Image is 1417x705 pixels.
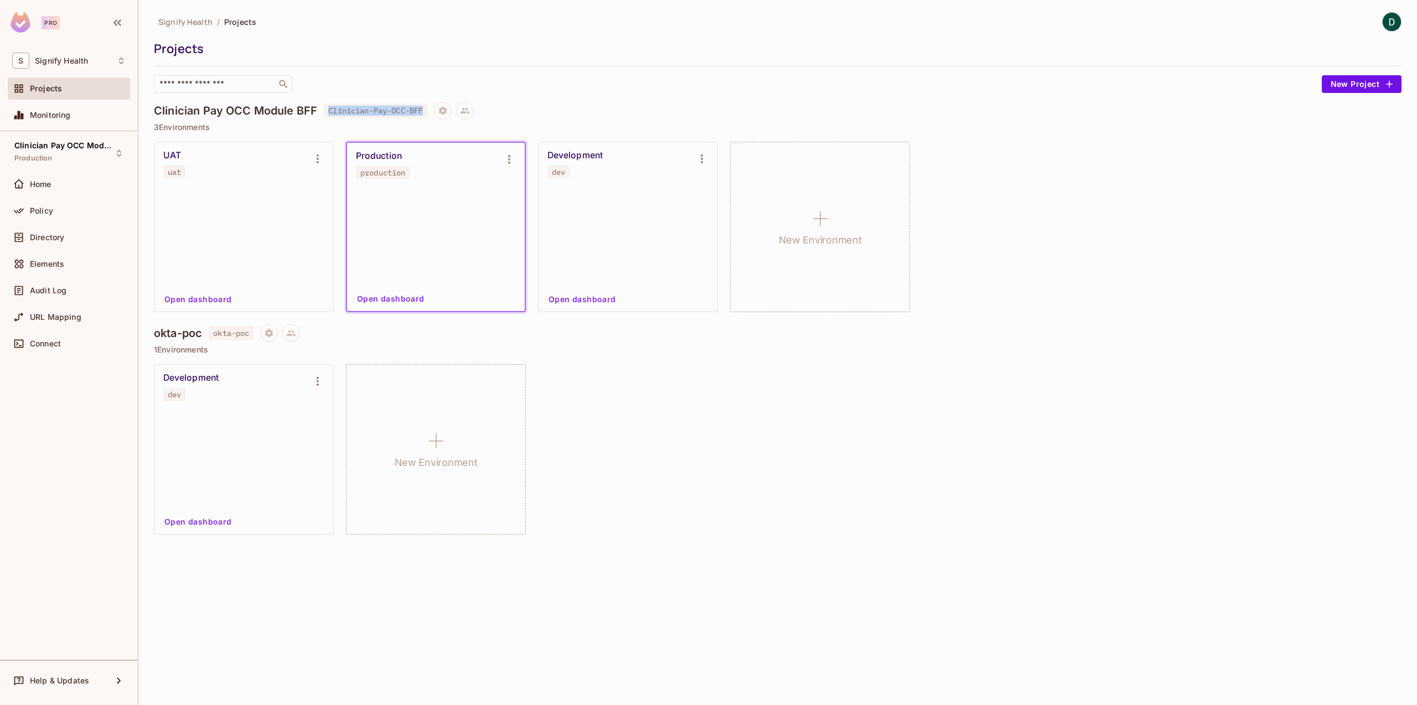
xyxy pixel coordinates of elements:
[547,150,603,161] div: Development
[30,286,66,295] span: Audit Log
[224,17,256,27] span: Projects
[160,291,236,308] button: Open dashboard
[14,141,114,150] span: Clinician Pay OCC Module BFF
[544,291,620,308] button: Open dashboard
[30,676,89,685] span: Help & Updates
[30,233,64,242] span: Directory
[1383,13,1401,31] img: Dylan Gillespie
[35,56,88,65] span: Workspace: Signify Health
[356,151,402,162] div: Production
[552,168,565,177] div: dev
[353,290,429,308] button: Open dashboard
[30,180,51,189] span: Home
[163,150,181,161] div: UAT
[154,40,1396,57] div: Projects
[1322,75,1402,93] button: New Project
[12,53,29,69] span: S
[30,260,64,268] span: Elements
[360,168,405,177] div: production
[307,370,329,392] button: Environment settings
[160,513,236,531] button: Open dashboard
[42,16,60,29] div: Pro
[209,326,254,340] span: okta-poc
[154,326,202,340] h4: okta-poc
[217,17,220,27] li: /
[498,148,520,170] button: Environment settings
[30,84,62,93] span: Projects
[30,111,71,120] span: Monitoring
[324,103,427,118] span: Clinician-Pay-OCC-BFF
[260,330,278,340] span: Project settings
[779,232,862,248] h1: New Environment
[163,372,219,383] div: Development
[30,206,53,215] span: Policy
[14,154,53,163] span: Production
[168,168,181,177] div: uat
[11,12,30,33] img: SReyMgAAAABJRU5ErkJggg==
[395,454,478,471] h1: New Environment
[307,148,329,170] button: Environment settings
[154,104,317,117] h4: Clinician Pay OCC Module BFF
[434,107,452,118] span: Project settings
[168,390,181,399] div: dev
[30,339,61,348] span: Connect
[154,123,1402,132] p: 3 Environments
[154,345,1402,354] p: 1 Environments
[158,17,213,27] span: Signify Health
[30,313,81,322] span: URL Mapping
[691,148,713,170] button: Environment settings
